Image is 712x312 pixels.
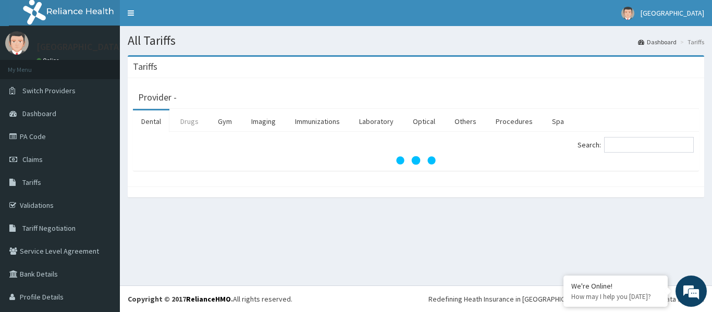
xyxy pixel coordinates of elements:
span: Claims [22,155,43,164]
p: [GEOGRAPHIC_DATA] [36,42,122,52]
label: Search: [578,137,694,153]
div: Redefining Heath Insurance in [GEOGRAPHIC_DATA] using Telemedicine and Data Science! [428,294,704,304]
a: Dental [133,110,169,132]
span: [GEOGRAPHIC_DATA] [641,8,704,18]
h3: Tariffs [133,62,157,71]
span: Tariffs [22,178,41,187]
span: Dashboard [22,109,56,118]
a: RelianceHMO [186,294,231,304]
a: Procedures [487,110,541,132]
input: Search: [604,137,694,153]
svg: audio-loading [395,140,437,181]
a: Laboratory [351,110,402,132]
a: Online [36,57,62,64]
img: User Image [621,7,634,20]
a: Gym [210,110,240,132]
h1: All Tariffs [128,34,704,47]
a: Imaging [243,110,284,132]
a: Optical [404,110,444,132]
div: We're Online! [571,281,660,291]
span: Tariff Negotiation [22,223,76,233]
span: Switch Providers [22,86,76,95]
h3: Provider - [138,93,177,102]
strong: Copyright © 2017 . [128,294,233,304]
a: Drugs [172,110,207,132]
a: Immunizations [287,110,348,132]
a: Spa [544,110,572,132]
img: User Image [5,31,29,55]
p: How may I help you today? [571,292,660,301]
a: Others [446,110,485,132]
footer: All rights reserved. [120,285,712,312]
li: Tariffs [678,38,704,46]
a: Dashboard [638,38,677,46]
